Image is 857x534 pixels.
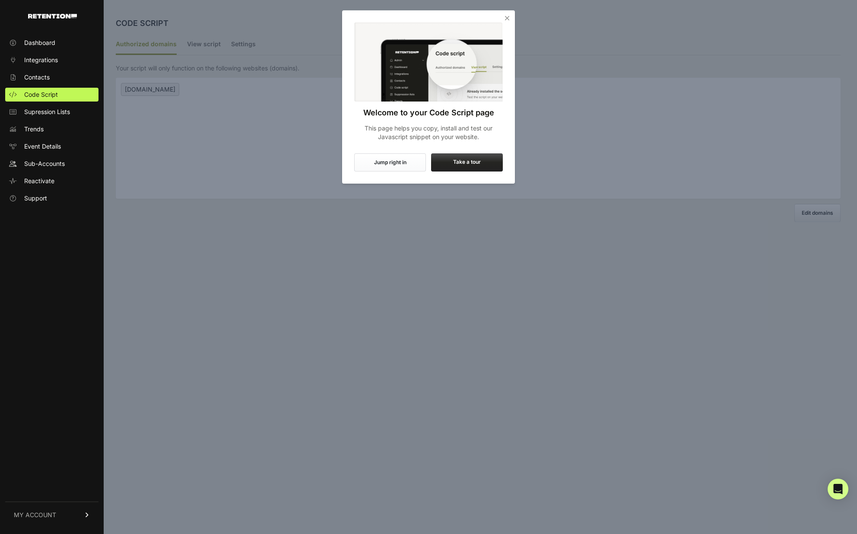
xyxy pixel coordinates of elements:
a: Support [5,191,98,205]
a: Sub-Accounts [5,157,98,171]
span: Trends [24,125,44,133]
a: Integrations [5,53,98,67]
span: Contacts [24,73,50,82]
p: This page helps you copy, install and test our Javascript snippet on your website. [354,124,503,141]
a: Contacts [5,70,98,84]
img: Retention.com [28,14,77,19]
a: Code Script [5,88,98,102]
span: Support [24,194,47,203]
a: Dashboard [5,36,98,50]
span: Event Details [24,142,61,151]
button: Jump right in [354,153,426,172]
div: Open Intercom Messenger [828,479,848,499]
i: Close [503,14,511,22]
img: Code Script Onboarding [354,22,503,102]
a: Trends [5,122,98,136]
a: Reactivate [5,174,98,188]
h3: Welcome to your Code Script page [354,107,503,119]
span: Integrations [24,56,58,64]
span: Dashboard [24,38,55,47]
span: Supression Lists [24,108,70,116]
label: Take a tour [431,153,503,172]
span: MY ACCOUNT [14,511,56,519]
span: Sub-Accounts [24,159,65,168]
span: Code Script [24,90,58,99]
span: Reactivate [24,177,54,185]
a: Supression Lists [5,105,98,119]
a: MY ACCOUNT [5,502,98,528]
a: Event Details [5,140,98,153]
